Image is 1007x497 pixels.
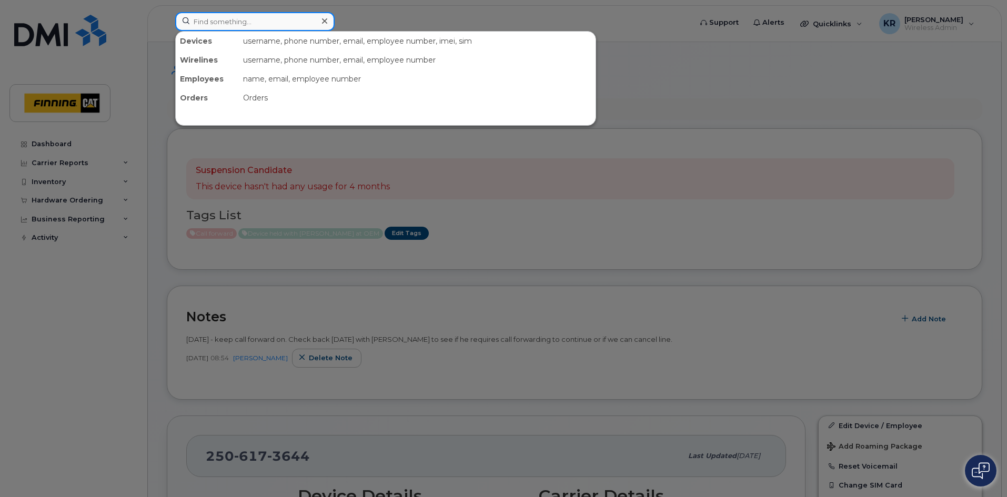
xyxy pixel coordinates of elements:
div: name, email, employee number [239,69,596,88]
div: Wirelines [176,50,239,69]
div: Employees [176,69,239,88]
div: Orders [176,88,239,107]
div: Devices [176,32,239,50]
img: Open chat [972,462,990,479]
div: username, phone number, email, employee number, imei, sim [239,32,596,50]
div: Orders [239,88,596,107]
div: username, phone number, email, employee number [239,50,596,69]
